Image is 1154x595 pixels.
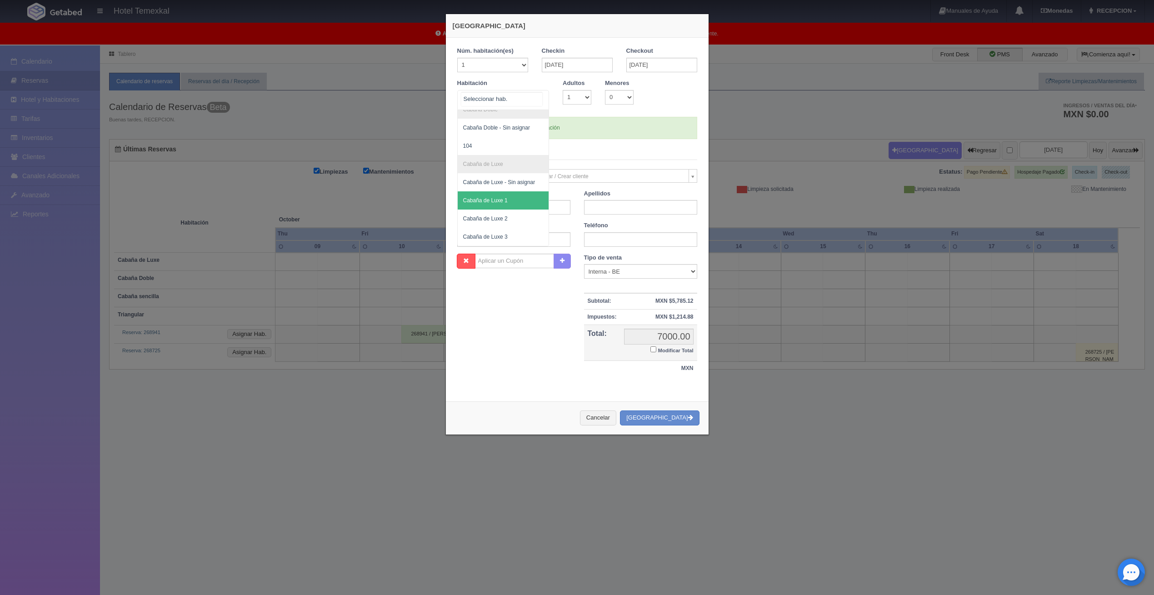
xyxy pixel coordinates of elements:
[453,21,702,30] h4: [GEOGRAPHIC_DATA]
[457,117,697,139] div: Si hay disponibilidad en esta habitación
[655,298,693,304] strong: MXN $5,785.12
[520,169,697,183] a: Seleccionar / Crear cliente
[461,92,542,106] input: Seleccionar hab.
[463,197,508,204] span: Cabaña de Luxe 1
[463,215,508,222] span: Cabaña de Luxe 2
[584,293,620,309] th: Subtotal:
[650,346,656,352] input: Modificar Total
[457,79,487,88] label: Habitación
[463,125,530,131] span: Cabaña Doble - Sin asignar
[463,234,508,240] span: Cabaña de Luxe 3
[584,309,620,325] th: Impuestos:
[584,254,622,262] label: Tipo de venta
[457,146,697,160] legend: Datos del Cliente
[457,47,514,55] label: Núm. habitación(es)
[584,221,608,230] label: Teléfono
[580,410,616,425] button: Cancelar
[463,179,535,185] span: Cabaña de Luxe - Sin asignar
[626,47,653,55] label: Checkout
[542,47,565,55] label: Checkin
[563,79,584,88] label: Adultos
[542,58,613,72] input: DD-MM-AAAA
[584,190,611,198] label: Apellidos
[525,170,685,183] span: Seleccionar / Crear cliente
[605,79,629,88] label: Menores
[620,410,699,425] button: [GEOGRAPHIC_DATA]
[626,58,697,72] input: DD-MM-AAAA
[463,143,472,149] span: 104
[655,314,693,320] strong: MXN $1,214.88
[658,348,694,353] small: Modificar Total
[450,169,514,178] label: Cliente
[475,254,554,268] input: Aplicar un Cupón
[584,325,620,361] th: Total:
[681,365,694,371] strong: MXN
